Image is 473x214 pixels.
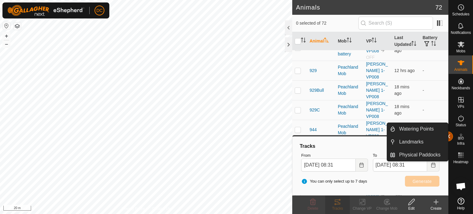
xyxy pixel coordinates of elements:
th: Animal [307,32,335,50]
img: to [380,48,385,53]
button: Generate [405,176,439,187]
div: Peachland Mob [338,64,361,77]
span: 929 [309,67,317,74]
span: VPs [457,105,464,108]
span: 14 Oct 2025, 8:12 am [394,84,409,96]
div: Peachland Mob [338,103,361,116]
button: Choose Date [356,159,368,172]
a: [PERSON_NAME] 1-VP008 [366,62,388,79]
span: Status [455,123,466,127]
label: From [301,152,368,159]
span: 13 Oct 2025, 8:06 pm [394,68,414,73]
a: Privacy Policy [122,206,145,212]
span: 929Bull [309,87,324,94]
a: Watering Points [395,123,448,135]
span: 929C [309,107,320,113]
p-sorticon: Activate to sort [324,38,329,43]
img: Gallagher Logo [7,5,84,16]
span: Neckbands [451,86,470,90]
span: 72 [435,3,442,12]
a: Physical Paddocks [395,149,448,161]
p-sorticon: Activate to sort [431,42,436,47]
li: Watering Points [387,123,448,135]
a: [PERSON_NAME] 1-VP008 [366,121,388,139]
input: Search (S) [358,17,433,30]
div: Change Mob [374,206,399,211]
th: Mob [335,32,364,50]
p-sorticon: Activate to sort [411,42,416,47]
span: Heatmap [453,160,468,164]
td: - [420,120,448,139]
span: 14 Oct 2025, 8:12 am [394,104,409,115]
li: Landmarks [387,136,448,148]
p-sorticon: Activate to sort [347,38,352,43]
p-sorticon: Activate to sort [301,38,306,43]
div: Peachland Mob [338,123,361,136]
span: Notifications [451,31,471,34]
td: - [420,61,448,80]
button: + [3,32,10,40]
span: Landmarks [399,138,423,146]
span: Mobs [456,49,465,53]
span: Generate [413,179,432,184]
span: Infra [457,142,464,145]
button: – [3,40,10,48]
a: [PERSON_NAME] 1-VP008 [366,101,388,119]
div: Edit [399,206,424,211]
span: OFF [366,55,375,60]
a: [PERSON_NAME] 1-VP008 [366,35,388,53]
span: You can only select up to 7 days [301,178,367,184]
td: - [420,80,448,100]
button: Choose Date [427,159,439,172]
th: Battery [420,32,448,50]
span: Delete [308,206,318,211]
li: Physical Paddocks [387,149,448,161]
a: [PERSON_NAME] 1-VP008 [366,81,388,99]
a: Landmarks [395,136,448,148]
div: Tracks [299,143,442,150]
span: 0 selected of 72 [296,20,358,26]
th: Last Updated [392,32,420,50]
span: 944 [309,127,317,133]
a: Help [449,195,473,212]
th: VP [364,32,392,50]
div: Create [424,206,448,211]
h2: Animals [296,4,435,11]
span: Help [457,206,465,210]
td: - [420,100,448,120]
span: DC [96,7,103,14]
div: Tracks [325,206,350,211]
button: Map Layers [14,22,21,30]
span: Watering Points [399,125,434,133]
label: To [373,152,439,159]
div: Change VP [350,206,374,211]
a: Contact Us [152,206,170,212]
div: Peachland Mob [338,84,361,97]
span: Animals [454,68,467,71]
span: Schedules [452,12,469,16]
span: Physical Paddocks [399,151,440,159]
button: Reset Map [3,22,10,30]
p-sorticon: Activate to sort [372,38,377,43]
div: Open chat [452,177,470,196]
